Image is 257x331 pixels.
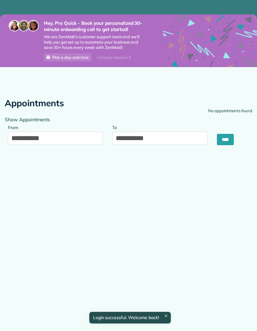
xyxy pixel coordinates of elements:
h4: Show Appointments [5,117,252,122]
a: Pick a day and time [44,53,92,61]
img: michelle-19f622bdf1676172e81f8f8fba1fb50e276960ebfe0243fe18214015130c80e4.jpg [28,20,39,31]
img: jorge-587dff0eeaa6aab1f244e6dc62b8924c3b6ad411094392a53c71c6c4a576187d.jpg [18,20,29,31]
div: I already booked it [93,54,134,61]
label: To [112,121,120,133]
span: We are ZenMaid’s customer support team and we’ll help you get set up to automate your business an... [44,34,144,50]
div: Login successful. Welcome back! [89,312,170,323]
h2: Appointments [5,98,64,108]
span: Pick a day and time [52,55,89,60]
img: maria-72a9807cf96188c08ef61303f053569d2e2a8a1cde33d635c8a3ac13582a053d.jpg [9,20,20,31]
div: No appointments found [208,108,252,114]
label: From [8,121,21,133]
strong: Hey, Pro Quick - Book your personalized 30-minute onboarding call to get started! [44,20,144,32]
